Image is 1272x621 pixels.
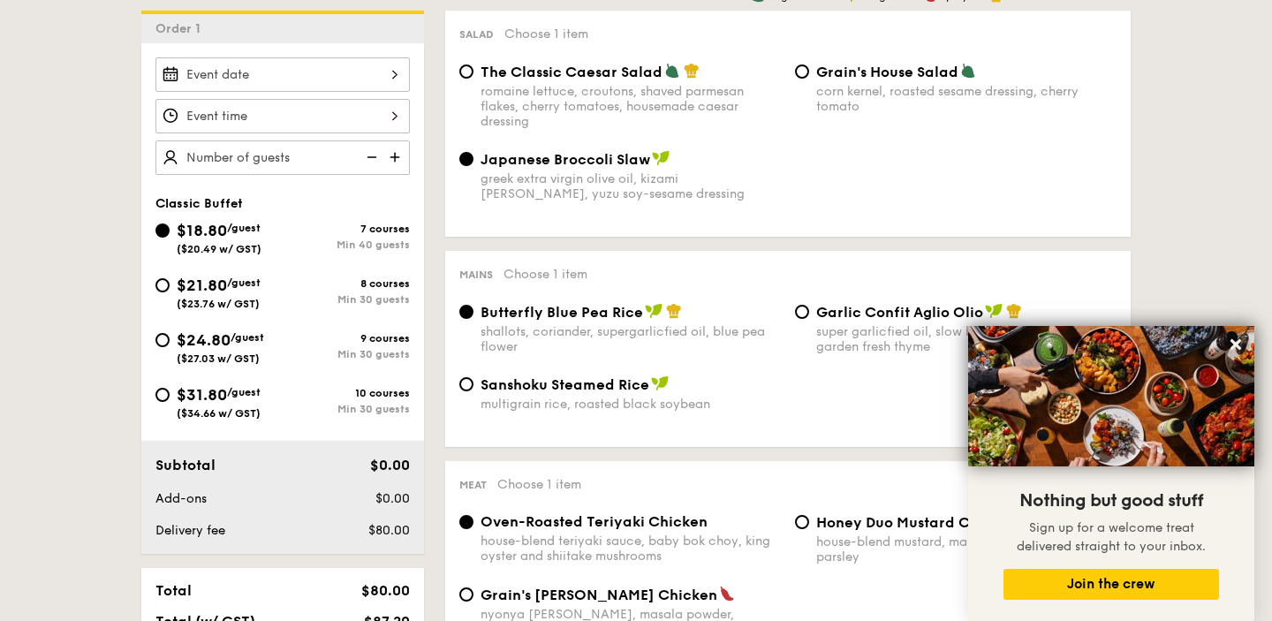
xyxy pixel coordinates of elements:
span: $80.00 [368,523,410,538]
input: $21.80/guest($23.76 w/ GST)8 coursesMin 30 guests [155,278,170,292]
div: romaine lettuce, croutons, shaved parmesan flakes, cherry tomatoes, housemade caesar dressing [481,84,781,129]
input: Grain's House Saladcorn kernel, roasted sesame dressing, cherry tomato [795,64,809,79]
div: 8 courses [283,277,410,290]
span: $18.80 [177,221,227,240]
span: /guest [231,331,264,344]
input: Butterfly Blue Pea Riceshallots, coriander, supergarlicfied oil, blue pea flower [459,305,473,319]
input: Event time [155,99,410,133]
input: Honey Duo Mustard Chickenhouse-blend mustard, maple soy baked potato, parsley [795,515,809,529]
div: multigrain rice, roasted black soybean [481,397,781,412]
div: greek extra virgin olive oil, kizami [PERSON_NAME], yuzu soy-sesame dressing [481,171,781,201]
span: $21.80 [177,276,227,295]
span: Delivery fee [155,523,225,538]
span: Choose 1 item [504,27,588,42]
div: Min 30 guests [283,403,410,415]
span: Choose 1 item [497,477,581,492]
span: ($20.49 w/ GST) [177,243,261,255]
img: icon-vegetarian.fe4039eb.svg [960,63,976,79]
img: icon-spicy.37a8142b.svg [719,586,735,602]
button: Close [1222,330,1250,359]
div: house-blend teriyaki sauce, baby bok choy, king oyster and shiitake mushrooms [481,534,781,564]
button: Join the crew [1003,569,1219,600]
div: 10 courses [283,387,410,399]
input: The Classic Caesar Saladromaine lettuce, croutons, shaved parmesan flakes, cherry tomatoes, house... [459,64,473,79]
input: Oven-Roasted Teriyaki Chickenhouse-blend teriyaki sauce, baby bok choy, king oyster and shiitake ... [459,515,473,529]
span: Butterfly Blue Pea Rice [481,304,643,321]
span: $0.00 [375,491,410,506]
input: Garlic Confit Aglio Oliosuper garlicfied oil, slow baked cherry tomatoes, garden fresh thyme [795,305,809,319]
span: Meat [459,479,487,491]
div: 9 courses [283,332,410,345]
img: icon-chef-hat.a58ddaea.svg [684,63,700,79]
input: Event date [155,57,410,92]
span: Grain's House Salad [816,64,958,80]
img: icon-vegetarian.fe4039eb.svg [664,63,680,79]
span: Honey Duo Mustard Chicken [816,514,1018,531]
img: DSC07876-Edit02-Large.jpeg [968,326,1254,466]
span: $80.00 [361,582,410,599]
span: The Classic Caesar Salad [481,64,662,80]
div: Min 40 guests [283,239,410,251]
div: 7 courses [283,223,410,235]
img: icon-vegan.f8ff3823.svg [985,303,1003,319]
span: Sanshoku Steamed Rice [481,376,649,393]
span: Garlic Confit Aglio Olio [816,304,983,321]
span: Oven-Roasted Teriyaki Chicken [481,513,708,530]
span: Classic Buffet [155,196,243,211]
span: Sign up for a welcome treat delivered straight to your inbox. [1017,520,1206,554]
span: Mains [459,269,493,281]
span: Salad [459,28,494,41]
div: corn kernel, roasted sesame dressing, cherry tomato [816,84,1117,114]
span: ($34.66 w/ GST) [177,407,261,420]
span: /guest [227,276,261,289]
img: icon-add.58712e84.svg [383,140,410,174]
span: /guest [227,222,261,234]
span: Grain's [PERSON_NAME] Chicken [481,587,717,603]
span: ($23.76 w/ GST) [177,298,260,310]
span: Order 1 [155,21,208,36]
img: icon-vegan.f8ff3823.svg [645,303,662,319]
div: house-blend mustard, maple soy baked potato, parsley [816,534,1117,564]
span: Japanese Broccoli Slaw [481,151,650,168]
input: Japanese Broccoli Slawgreek extra virgin olive oil, kizami [PERSON_NAME], yuzu soy-sesame dressing [459,152,473,166]
img: icon-vegan.f8ff3823.svg [652,150,670,166]
span: /guest [227,386,261,398]
img: icon-reduce.1d2dbef1.svg [357,140,383,174]
div: shallots, coriander, supergarlicfied oil, blue pea flower [481,324,781,354]
img: icon-chef-hat.a58ddaea.svg [1006,303,1022,319]
span: $24.80 [177,330,231,350]
input: $18.80/guest($20.49 w/ GST)7 coursesMin 40 guests [155,223,170,238]
input: $31.80/guest($34.66 w/ GST)10 coursesMin 30 guests [155,388,170,402]
span: Add-ons [155,491,207,506]
img: icon-vegan.f8ff3823.svg [651,375,669,391]
span: $31.80 [177,385,227,405]
input: $24.80/guest($27.03 w/ GST)9 coursesMin 30 guests [155,333,170,347]
input: Sanshoku Steamed Ricemultigrain rice, roasted black soybean [459,377,473,391]
span: Total [155,582,192,599]
div: Min 30 guests [283,348,410,360]
img: icon-chef-hat.a58ddaea.svg [666,303,682,319]
input: Number of guests [155,140,410,175]
span: Choose 1 item [503,267,587,282]
div: super garlicfied oil, slow baked cherry tomatoes, garden fresh thyme [816,324,1117,354]
input: Grain's [PERSON_NAME] Chickennyonya [PERSON_NAME], masala powder, lemongrass [459,587,473,602]
span: $0.00 [370,457,410,473]
span: ($27.03 w/ GST) [177,352,260,365]
span: Nothing but good stuff [1019,490,1203,511]
span: Subtotal [155,457,216,473]
div: Min 30 guests [283,293,410,306]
